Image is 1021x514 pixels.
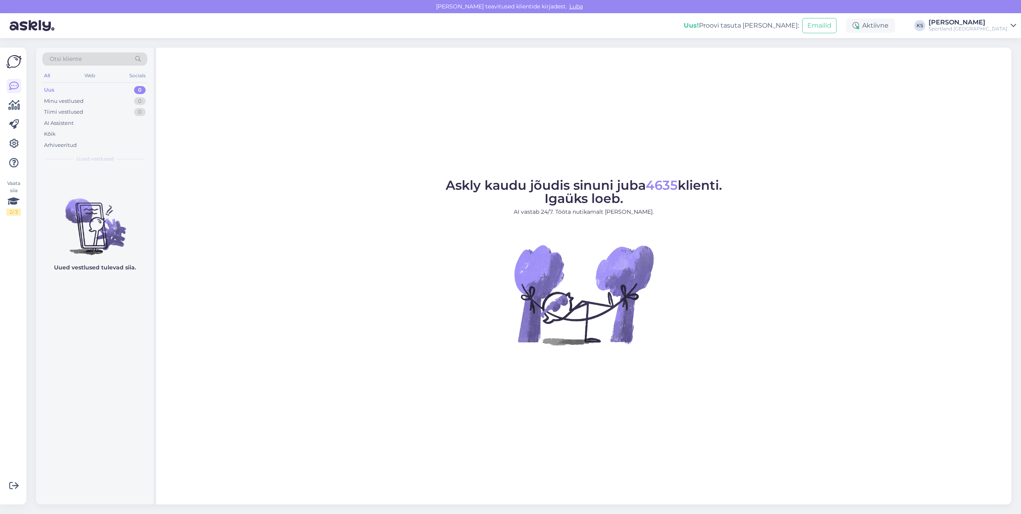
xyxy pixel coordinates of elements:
[50,55,82,63] span: Otsi kliente
[54,263,136,272] p: Uued vestlused tulevad siia.
[44,119,74,127] div: AI Assistent
[128,70,147,81] div: Socials
[6,209,21,216] div: 2 / 3
[6,54,22,69] img: Askly Logo
[44,108,83,116] div: Tiimi vestlused
[646,177,678,193] span: 4635
[134,108,146,116] div: 0
[44,130,56,138] div: Kõik
[929,26,1007,32] div: Sportland [GEOGRAPHIC_DATA]
[929,19,1007,26] div: [PERSON_NAME]
[134,97,146,105] div: 0
[684,22,699,29] b: Uus!
[929,19,1016,32] a: [PERSON_NAME]Sportland [GEOGRAPHIC_DATA]
[83,70,97,81] div: Web
[846,18,895,33] div: Aktiivne
[6,180,21,216] div: Vaata siia
[512,223,656,367] img: No Chat active
[802,18,837,33] button: Emailid
[44,86,54,94] div: Uus
[36,184,154,256] img: No chats
[44,141,77,149] div: Arhiveeritud
[42,70,52,81] div: All
[567,3,585,10] span: Luba
[684,21,799,30] div: Proovi tasuta [PERSON_NAME]:
[446,208,722,216] p: AI vastab 24/7. Tööta nutikamalt [PERSON_NAME].
[446,177,722,206] span: Askly kaudu jõudis sinuni juba klienti. Igaüks loeb.
[44,97,84,105] div: Minu vestlused
[76,155,114,163] span: Uued vestlused
[914,20,925,31] div: KS
[134,86,146,94] div: 0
